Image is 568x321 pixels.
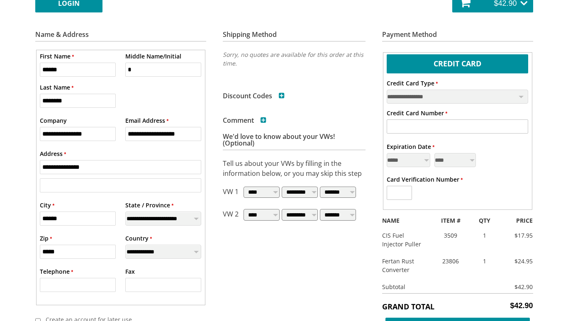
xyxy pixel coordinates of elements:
[40,52,74,61] label: First Name
[223,158,366,178] p: Tell us about your VWs by filling in the information below, or you may skip this step
[387,109,447,117] label: Credit Card Number
[387,54,528,71] label: Credit Card
[430,216,471,225] div: ITEM #
[40,234,52,243] label: Zip
[223,50,366,68] p: Sorry, no quotes are available for this order at this time.
[40,83,73,92] label: Last Name
[387,142,434,151] label: Expiration Date
[40,149,66,158] label: Address
[125,267,135,276] label: Fax
[40,116,67,125] label: Company
[223,209,239,224] p: VW 2
[376,257,430,274] div: Fertan Rust Converter
[40,201,54,209] label: City
[376,282,507,291] div: Subtotal
[35,31,206,41] h3: Name & Address
[471,231,498,240] div: 1
[471,216,498,225] div: QTY
[223,187,239,201] p: VW 1
[125,201,173,209] label: State / Province
[498,257,539,265] div: $24.95
[510,302,533,310] span: $42.90
[498,231,539,240] div: $17.95
[125,52,181,61] label: Middle Name/Initial
[40,267,73,276] label: Telephone
[471,257,498,265] div: 1
[223,117,266,124] h3: Comment
[387,175,463,184] label: Card Verification Number
[125,234,152,243] label: Country
[223,133,366,150] h3: We'd love to know about your VWs! (Optional)
[223,92,285,99] h3: Discount Codes
[387,79,438,88] label: Credit Card Type
[382,302,533,311] h5: Grand Total
[507,282,533,291] div: $42.90
[430,257,471,265] div: 23806
[125,116,168,125] label: Email Address
[376,216,430,225] div: NAME
[498,216,539,225] div: PRICE
[382,31,533,41] h3: Payment Method
[430,231,471,240] div: 3509
[376,231,430,248] div: CIS Fuel Injector Puller
[223,31,366,41] h3: Shipping Method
